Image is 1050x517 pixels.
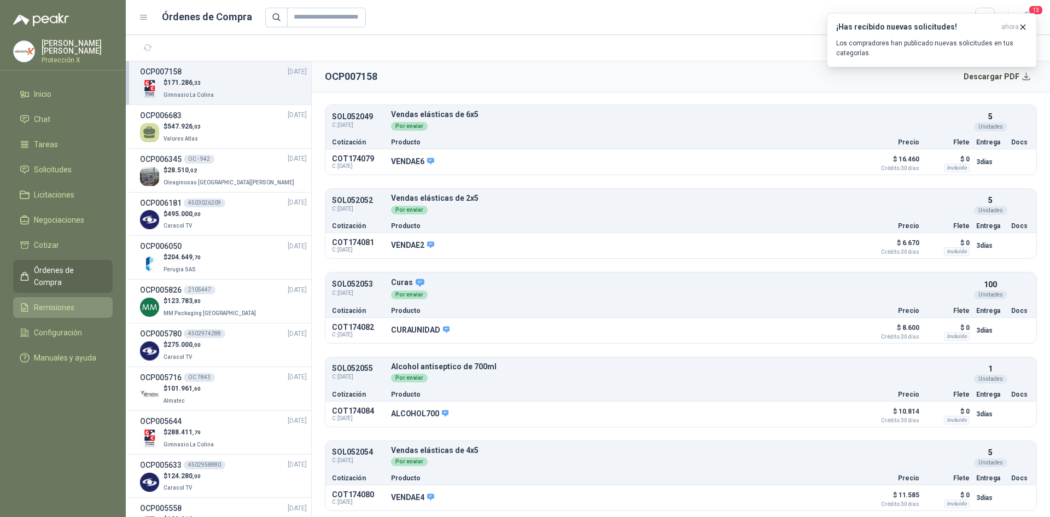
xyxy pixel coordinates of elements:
span: [DATE] [288,67,307,77]
div: 4502974288 [184,329,225,338]
p: Cotización [332,307,384,314]
p: $ [164,427,216,438]
span: 101.961 [167,385,201,392]
div: 4503026209 [184,199,225,207]
span: ,00 [192,342,201,348]
p: Vendas elásticas de 6x5 [391,111,970,119]
span: ,33 [192,80,201,86]
p: Flete [926,475,970,481]
p: 3 días [976,408,1005,421]
a: OCP0058262105447[DATE] Company Logo$123.783,80MM Packaging [GEOGRAPHIC_DATA] [140,284,307,318]
span: ,80 [192,298,201,304]
h3: OCP006050 [140,240,182,252]
p: 5 [988,446,993,458]
p: VENDAE6 [391,157,434,167]
img: Company Logo [140,385,159,404]
h3: ¡Has recibido nuevas solicitudes! [836,22,997,32]
p: $ 6.670 [865,236,919,255]
div: Por enviar [391,457,428,466]
a: Negociaciones [13,210,113,230]
span: ,00 [192,473,201,479]
div: Por enviar [391,122,428,131]
a: OCP006050[DATE] Company Logo$204.649,70Perugia SAS [140,240,307,275]
div: Por enviar [391,291,428,299]
img: Company Logo [140,254,159,273]
div: Incluido [944,416,970,425]
span: C: [DATE] [332,332,384,338]
p: $ [164,209,201,219]
span: [DATE] [288,372,307,382]
span: Caracol TV [164,354,192,360]
p: Precio [865,307,919,314]
span: 13 [1028,5,1043,15]
a: Remisiones [13,297,113,318]
h3: OCP005826 [140,284,182,296]
button: Descargar PDF [958,66,1037,88]
span: [DATE] [288,154,307,164]
p: 3 días [976,239,1005,252]
span: Crédito 30 días [865,334,919,340]
span: 123.783 [167,297,201,305]
span: Chat [34,113,50,125]
span: 275.000 [167,341,201,348]
p: VENDAE4 [391,493,434,503]
span: Caracol TV [164,485,192,491]
p: Cotización [332,391,384,398]
p: SOL052055 [332,364,384,373]
span: ,70 [192,254,201,260]
h3: OCP006683 [140,109,182,121]
img: Company Logo [14,41,34,62]
img: Company Logo [140,429,159,448]
a: OCP006345OC - 942[DATE] Company Logo$28.510,02Oleaginosas [GEOGRAPHIC_DATA][PERSON_NAME] [140,153,307,188]
p: $ [164,78,216,88]
p: SOL052054 [332,448,384,456]
span: ,03 [192,124,201,130]
span: Crédito 30 días [865,502,919,507]
p: Vendas elásticas de 4x5 [391,446,970,455]
span: Negociaciones [34,214,84,226]
div: Incluido [944,499,970,508]
p: Producto [391,307,858,314]
p: Producto [391,475,858,481]
p: Entrega [976,391,1005,398]
span: Crédito 30 días [865,249,919,255]
p: 3 días [976,155,1005,169]
img: Company Logo [140,298,159,317]
p: Cotización [332,475,384,481]
p: SOL052053 [332,280,384,288]
div: 2105447 [184,286,215,294]
span: C: [DATE] [332,247,384,253]
a: Tareas [13,134,113,155]
p: 1 [988,363,993,375]
span: Gimnasio La Colina [164,92,214,98]
img: Company Logo [140,473,159,492]
p: Entrega [976,139,1005,146]
div: Unidades [974,123,1007,131]
p: 100 [984,278,997,291]
p: Producto [391,391,858,398]
div: Unidades [974,458,1007,467]
a: OCP005716OC 7843[DATE] Company Logo$101.961,60Almatec [140,371,307,406]
span: [DATE] [288,110,307,120]
span: C: [DATE] [332,499,384,506]
a: OCP005644[DATE] Company Logo$288.411,79Gimnasio La Colina [140,415,307,450]
p: $ 0 [926,236,970,249]
p: $ 10.814 [865,405,919,423]
p: COT174082 [332,323,384,332]
a: OCP0057804502974288[DATE] Company Logo$275.000,00Caracol TV [140,328,307,362]
p: Precio [865,475,919,481]
h3: OCP005716 [140,371,182,384]
p: SOL052052 [332,196,384,205]
span: Manuales y ayuda [34,352,96,364]
p: $ [164,471,201,481]
p: $ 11.585 [865,489,919,507]
h1: Órdenes de Compra [162,9,252,25]
p: $ 0 [926,489,970,502]
p: 5 [988,111,993,123]
span: ,60 [192,386,201,392]
p: $ 8.600 [865,321,919,340]
span: 171.286 [167,79,201,86]
span: ,00 [192,211,201,217]
p: Producto [391,139,858,146]
span: [DATE] [288,503,307,514]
